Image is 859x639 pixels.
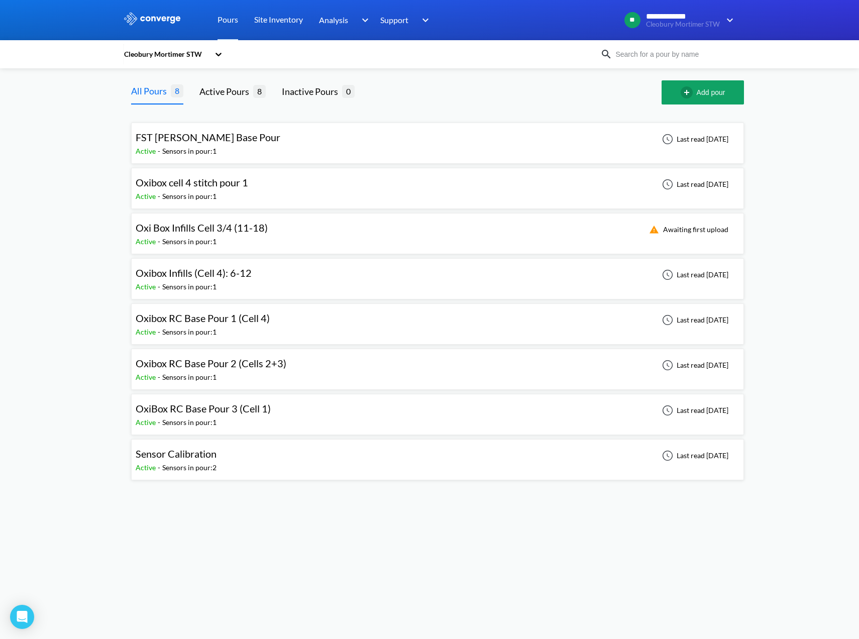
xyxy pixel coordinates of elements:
a: Oxibox cell 4 stitch pour 1Active-Sensors in pour:1Last read [DATE] [131,179,744,188]
a: OxiBox RC Base Pour 3 (Cell 1)Active-Sensors in pour:1Last read [DATE] [131,405,744,414]
span: Sensor Calibration [136,448,217,460]
span: Oxi Box Infills Cell 3/4 (11-18) [136,222,268,234]
a: Oxibox Infills (Cell 4): 6-12Active-Sensors in pour:1Last read [DATE] [131,270,744,278]
span: Analysis [319,14,348,26]
div: Last read [DATE] [657,178,731,190]
span: 0 [342,85,355,97]
span: Oxibox RC Base Pour 2 (Cells 2+3) [136,357,286,369]
span: Active [136,373,158,381]
span: Support [380,14,408,26]
div: Cleobury Mortimer STW [123,49,209,60]
span: Active [136,147,158,155]
span: - [158,237,162,246]
span: - [158,463,162,472]
div: Last read [DATE] [657,404,731,416]
span: 8 [171,84,183,97]
span: - [158,328,162,336]
a: Oxibox RC Base Pour 1 (Cell 4)Active-Sensors in pour:1Last read [DATE] [131,315,744,324]
div: Sensors in pour: 2 [162,462,217,473]
div: Last read [DATE] [657,359,731,371]
span: Cleobury Mortimer STW [646,21,720,28]
div: Last read [DATE] [657,133,731,145]
div: Sensors in pour: 1 [162,417,217,428]
span: Oxibox Infills (Cell 4): 6-12 [136,267,252,279]
div: Last read [DATE] [657,269,731,281]
span: OxiBox RC Base Pour 3 (Cell 1) [136,402,271,414]
div: Active Pours [199,84,253,98]
span: Active [136,418,158,427]
span: - [158,282,162,291]
div: Sensors in pour: 1 [162,146,217,157]
img: downArrow.svg [415,14,432,26]
span: - [158,418,162,427]
span: Active [136,463,158,472]
img: add-circle-outline.svg [681,86,697,98]
span: Active [136,192,158,200]
a: Oxi Box Infills Cell 3/4 (11-18)Active-Sensors in pour:1Awaiting first upload [131,225,744,233]
img: downArrow.svg [720,14,736,26]
div: Open Intercom Messenger [10,605,34,629]
div: Last read [DATE] [657,450,731,462]
span: Oxibox cell 4 stitch pour 1 [136,176,248,188]
span: - [158,147,162,155]
div: Sensors in pour: 1 [162,372,217,383]
span: - [158,192,162,200]
div: All Pours [131,84,171,98]
a: FST [PERSON_NAME] Base PourActive-Sensors in pour:1Last read [DATE] [131,134,744,143]
span: Active [136,237,158,246]
img: downArrow.svg [355,14,371,26]
span: FST [PERSON_NAME] Base Pour [136,131,280,143]
div: Sensors in pour: 1 [162,327,217,338]
span: 8 [253,85,266,97]
a: Sensor CalibrationActive-Sensors in pour:2Last read [DATE] [131,451,744,459]
img: logo_ewhite.svg [123,12,181,25]
button: Add pour [662,80,744,104]
div: Sensors in pour: 1 [162,281,217,292]
a: Oxibox RC Base Pour 2 (Cells 2+3)Active-Sensors in pour:1Last read [DATE] [131,360,744,369]
div: Awaiting first upload [643,224,731,236]
span: Oxibox RC Base Pour 1 (Cell 4) [136,312,270,324]
div: Sensors in pour: 1 [162,191,217,202]
div: Inactive Pours [282,84,342,98]
span: - [158,373,162,381]
div: Sensors in pour: 1 [162,236,217,247]
span: Active [136,282,158,291]
img: icon-search.svg [600,48,612,60]
input: Search for a pour by name [612,49,734,60]
div: Last read [DATE] [657,314,731,326]
span: Active [136,328,158,336]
